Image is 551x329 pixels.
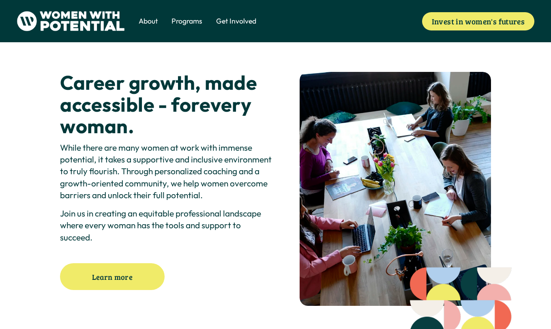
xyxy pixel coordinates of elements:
a: folder dropdown [172,15,202,27]
span: Programs [172,16,202,26]
a: Learn more [60,263,164,290]
strong: , made accessible - for [60,70,261,117]
p: While there are many women at work with immense potential, it takes a supportive and inclusive en... [60,142,273,201]
a: Invest in women's futures [422,12,535,30]
img: Women With Potential [17,11,125,31]
strong: every woman. [60,92,255,139]
span: Get Involved [216,16,256,26]
a: folder dropdown [139,15,158,27]
strong: Career growth [60,70,195,95]
p: Join us in creating an equitable professional landscape where every woman has the tools and suppo... [60,208,273,243]
span: About [139,16,158,26]
a: folder dropdown [216,15,256,27]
